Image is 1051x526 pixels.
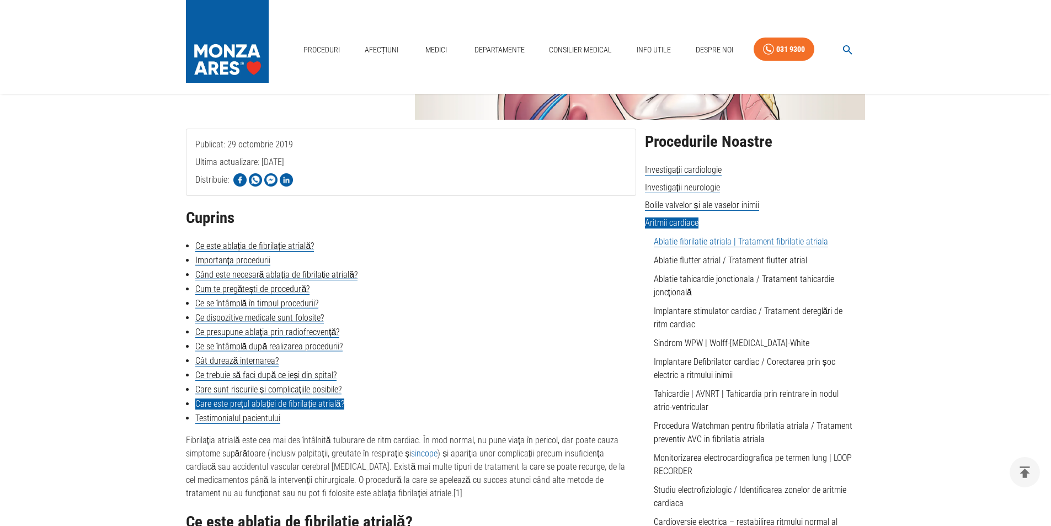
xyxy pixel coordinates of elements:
[776,42,805,56] div: 031 9300
[195,413,280,424] a: Testimonialul pacientului
[654,306,843,330] a: Implantare stimulator cardiac / Tratament dereglări de ritm cardiac
[1010,457,1040,487] button: delete
[195,370,337,381] a: Ce trebuie să faci după ce ieși din spital?
[280,173,293,187] img: Share on LinkedIn
[195,157,284,211] span: Ultima actualizare: [DATE]
[645,200,759,211] span: Bolile valvelor și ale vaselor inimii
[654,485,846,508] a: Studiu electrofiziologic / Identificarea zonelor de aritmie cardiaca
[264,173,278,187] img: Share on Facebook Messenger
[470,39,529,61] a: Departamente
[195,312,324,323] a: Ce dispozitive medicale sunt folosite?
[195,298,319,309] a: Ce se întâmplă în timpul procedurii?
[195,355,279,366] a: Cât durează internarea?
[419,39,454,61] a: Medici
[195,341,343,352] a: Ce se întâmplă după realizarea procedurii?
[195,399,344,410] a: Care este prețul ablației de fibrilație atrială?
[654,338,809,348] a: Sindrom WPW | Wolff-[MEDICAL_DATA]-White
[654,357,835,380] a: Implantare Defibrilator cardiac / Corectarea prin șoc electric a ritmului inimii
[645,182,720,193] span: Investigații neurologie
[545,39,616,61] a: Consilier Medical
[411,448,438,459] a: sincope
[654,236,828,247] a: Ablatie fibrilatie atriala | Tratament fibrilatie atriala
[645,164,722,176] span: Investigații cardiologie
[645,217,698,229] span: Aritmii cardiace
[654,453,852,476] a: Monitorizarea electrocardiografica pe termen lung | LOOP RECORDER
[360,39,403,61] a: Afecțiuni
[195,327,340,338] a: Ce presupune ablația prin radiofrecvență?
[654,389,839,412] a: Tahicardie | AVNRT | Tahicardia prin reintrare in nodul atrio-ventricular
[195,384,342,395] a: Care sunt riscurile și complicațiile posibile?
[195,255,270,266] a: Importanța procedurii
[654,421,852,444] a: Procedura Watchman pentru fibrilatia atriala / Tratament preventiv AVC in fibrilatia atriala
[754,38,814,61] a: 031 9300
[195,139,293,194] span: Publicat: 29 octombrie 2019
[195,284,310,295] a: Cum te pregătești de procedură?
[195,173,229,187] p: Distribuie:
[186,209,636,227] h2: Cuprins
[654,274,834,297] a: Ablatie tahicardie jonctionala / Tratament tahicardie joncțională
[691,39,738,61] a: Despre Noi
[632,39,675,61] a: Info Utile
[195,241,314,252] a: Ce este ablația de fibrilație atrială?
[645,133,866,151] h2: Procedurile Noastre
[233,173,247,187] img: Share on Facebook
[186,434,636,500] p: Fibrilația atrială este cea mai des întâlnită tulburare de ritm cardiac. În mod normal, nu pune v...
[654,255,807,265] a: Ablatie flutter atrial / Tratament flutter atrial
[249,173,262,187] img: Share on WhatsApp
[299,39,344,61] a: Proceduri
[195,269,358,280] a: Când este necesară ablația de fibrilație atrială?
